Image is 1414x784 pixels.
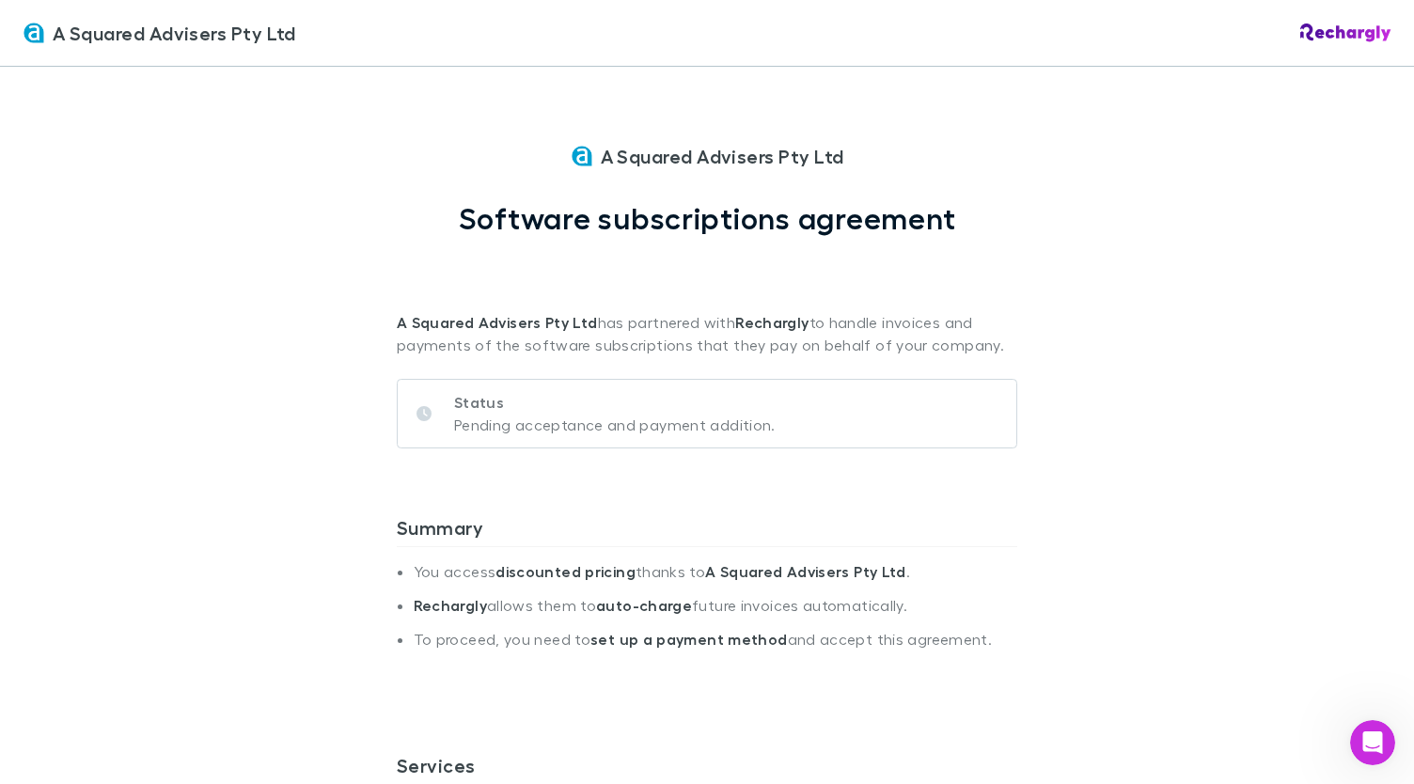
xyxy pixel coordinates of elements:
[414,596,1017,630] li: allows them to future invoices automatically.
[397,236,1017,356] p: has partnered with to handle invoices and payments of the software subscriptions that they pay on...
[23,22,45,44] img: A Squared Advisers Pty Ltd's Logo
[414,562,1017,596] li: You access thanks to .
[596,596,692,615] strong: auto-charge
[705,562,906,581] strong: A Squared Advisers Pty Ltd
[590,630,787,649] strong: set up a payment method
[454,414,776,436] p: Pending acceptance and payment addition.
[397,516,1017,546] h3: Summary
[571,145,593,167] img: A Squared Advisers Pty Ltd's Logo
[459,200,956,236] h1: Software subscriptions agreement
[414,596,487,615] strong: Rechargly
[397,754,1017,784] h3: Services
[414,630,1017,664] li: To proceed, you need to and accept this agreement.
[601,142,844,170] span: A Squared Advisers Pty Ltd
[1350,720,1395,765] iframe: Intercom live chat
[397,313,598,332] strong: A Squared Advisers Pty Ltd
[735,313,809,332] strong: Rechargly
[495,562,636,581] strong: discounted pricing
[53,19,296,47] span: A Squared Advisers Pty Ltd
[454,391,776,414] p: Status
[1300,24,1391,42] img: Rechargly Logo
